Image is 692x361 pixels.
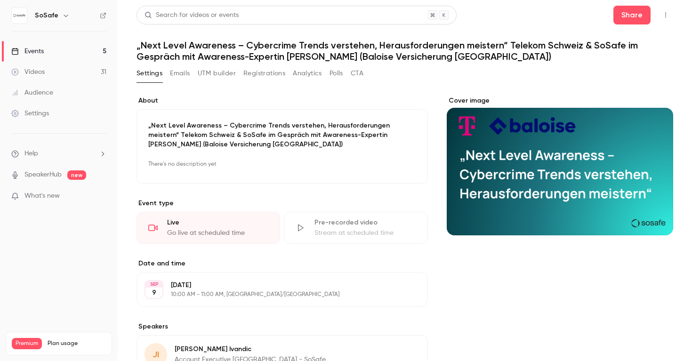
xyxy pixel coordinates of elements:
div: Audience [11,88,53,97]
span: Plan usage [48,340,106,347]
span: Premium [12,338,42,349]
iframe: Noticeable Trigger [95,192,106,201]
div: LiveGo live at scheduled time [137,212,280,244]
label: Cover image [447,96,673,105]
label: Date and time [137,259,428,268]
button: Emails [170,66,190,81]
section: Cover image [447,96,673,235]
li: help-dropdown-opener [11,149,106,159]
button: Polls [330,66,343,81]
h1: „Next Level Awareness – Cybercrime Trends verstehen, Herausforderungen meistern“ Telekom Schweiz ... [137,40,673,62]
label: Speakers [137,322,428,331]
span: new [67,170,86,180]
button: Registrations [243,66,285,81]
p: [DATE] [171,281,378,290]
div: SEP [145,281,162,288]
span: Help [24,149,38,159]
p: There's no description yet [148,157,416,172]
p: 10:00 AM - 11:00 AM, [GEOGRAPHIC_DATA]/[GEOGRAPHIC_DATA] [171,291,378,298]
button: Settings [137,66,162,81]
div: Pre-recorded videoStream at scheduled time [284,212,427,244]
div: Events [11,47,44,56]
button: UTM builder [198,66,236,81]
a: SpeakerHub [24,170,62,180]
img: SoSafe [12,8,27,23]
span: What's new [24,191,60,201]
div: Settings [11,109,49,118]
div: Videos [11,67,45,77]
p: Event type [137,199,428,208]
button: Share [613,6,651,24]
p: [PERSON_NAME] Ivandic [175,345,326,354]
button: CTA [351,66,363,81]
p: 9 [152,288,156,297]
div: Live [167,218,268,227]
div: Go live at scheduled time [167,228,268,238]
p: „Next Level Awareness – Cybercrime Trends verstehen, Herausforderungen meistern“ Telekom Schweiz ... [148,121,416,149]
label: About [137,96,428,105]
div: Stream at scheduled time [314,228,416,238]
div: Search for videos or events [145,10,239,20]
div: Pre-recorded video [314,218,416,227]
span: JI [153,348,159,361]
button: Analytics [293,66,322,81]
h6: SoSafe [35,11,58,20]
